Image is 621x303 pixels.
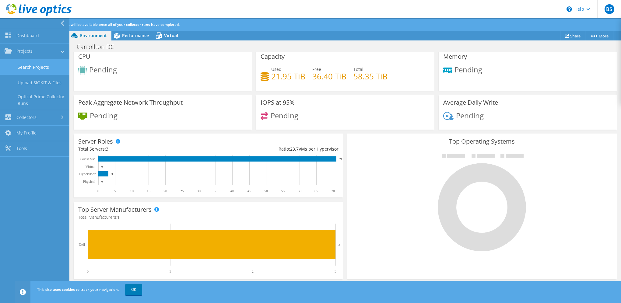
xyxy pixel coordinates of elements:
span: Environment [80,33,107,38]
a: More [585,31,613,40]
text: 55 [281,189,285,193]
span: Total [353,66,363,72]
span: Performance [122,33,149,38]
text: 0 [87,269,89,273]
text: 25 [180,189,184,193]
span: This site uses cookies to track your navigation. [37,287,119,292]
div: Ratio: VMs per Hypervisor [208,146,338,152]
span: Used [271,66,282,72]
div: Total Servers: [78,146,208,152]
text: 20 [163,189,167,193]
text: 0 [97,189,99,193]
span: BS [605,4,614,14]
text: Virtual [86,165,96,169]
h3: Capacity [261,53,285,60]
text: 70 [331,189,335,193]
text: 40 [230,189,234,193]
span: 3 [106,146,108,152]
text: Physical [83,179,95,184]
text: 0 [101,165,103,168]
a: OK [125,284,142,295]
text: 65 [314,189,318,193]
h3: Memory [443,53,467,60]
span: Virtual [164,33,178,38]
span: Pending [271,110,298,120]
text: 15 [147,189,150,193]
text: 3 [111,172,113,176]
h3: CPU [78,53,90,60]
text: Hypervisor [79,172,96,176]
text: 35 [214,189,217,193]
h4: 21.95 TiB [271,73,305,80]
h4: 58.35 TiB [353,73,388,80]
h3: Top Server Manufacturers [78,206,152,213]
text: 71 [339,158,342,161]
text: 50 [264,189,268,193]
text: Dell [79,242,85,247]
h1: Carrollton DC [74,44,124,50]
text: 10 [130,189,134,193]
text: 2 [252,269,254,273]
span: Pending [90,110,118,120]
h3: Server Roles [78,138,113,145]
span: Additional analysis will be available once all of your collector runs have completed. [37,22,180,27]
text: 3 [339,243,340,246]
text: 45 [247,189,251,193]
svg: \n [567,6,572,12]
text: 0 [101,180,103,183]
span: 1 [117,214,120,220]
text: 60 [298,189,301,193]
h4: Total Manufacturers: [78,214,339,221]
a: Share [560,31,585,40]
text: 3 [335,269,336,273]
text: 1 [169,269,171,273]
span: Pending [456,110,484,120]
h3: IOPS at 95% [261,99,295,106]
h3: Top Operating Systems [352,138,612,145]
text: 5 [114,189,116,193]
text: Guest VM [80,157,96,161]
h3: Peak Aggregate Network Throughput [78,99,183,106]
span: 23.7 [290,146,299,152]
span: Free [312,66,321,72]
span: Pending [89,64,117,75]
text: 30 [197,189,201,193]
h3: Average Daily Write [443,99,498,106]
span: Pending [454,64,482,74]
h4: 36.40 TiB [312,73,346,80]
